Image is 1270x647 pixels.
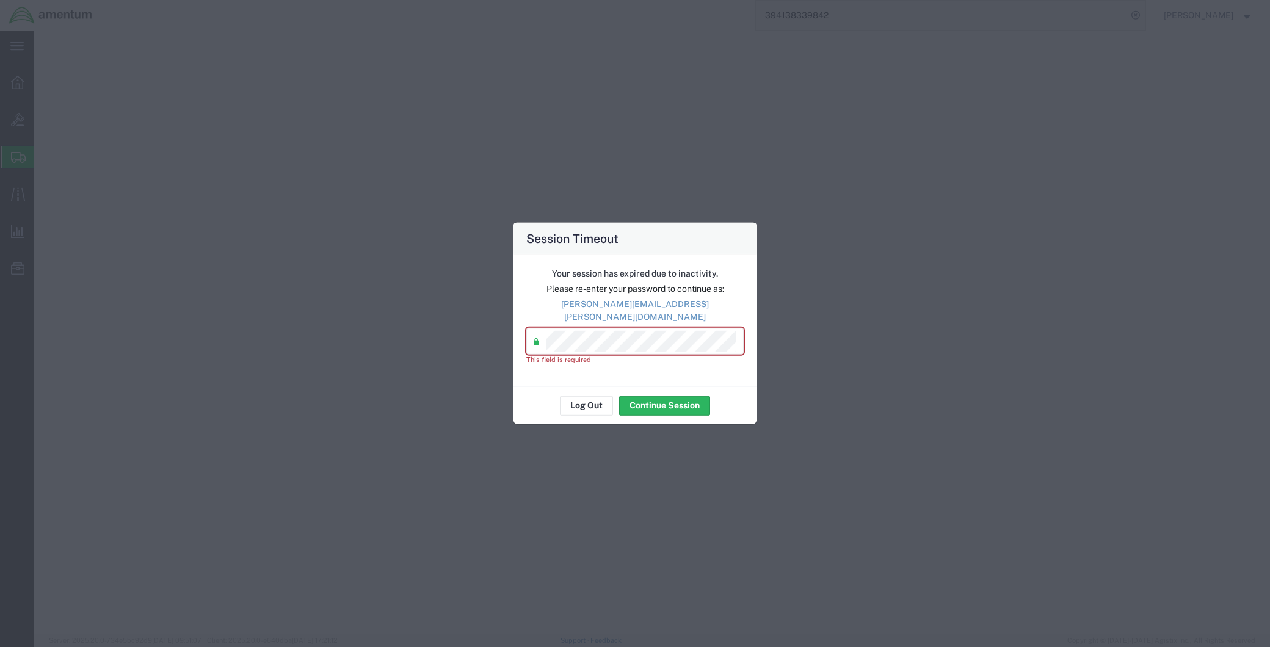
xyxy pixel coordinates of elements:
[526,283,744,295] p: Please re-enter your password to continue as:
[526,267,744,280] p: Your session has expired due to inactivity.
[619,396,710,415] button: Continue Session
[526,298,744,323] p: [PERSON_NAME][EMAIL_ADDRESS][PERSON_NAME][DOMAIN_NAME]
[560,396,613,415] button: Log Out
[526,230,619,247] h4: Session Timeout
[526,355,744,365] div: This field is required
